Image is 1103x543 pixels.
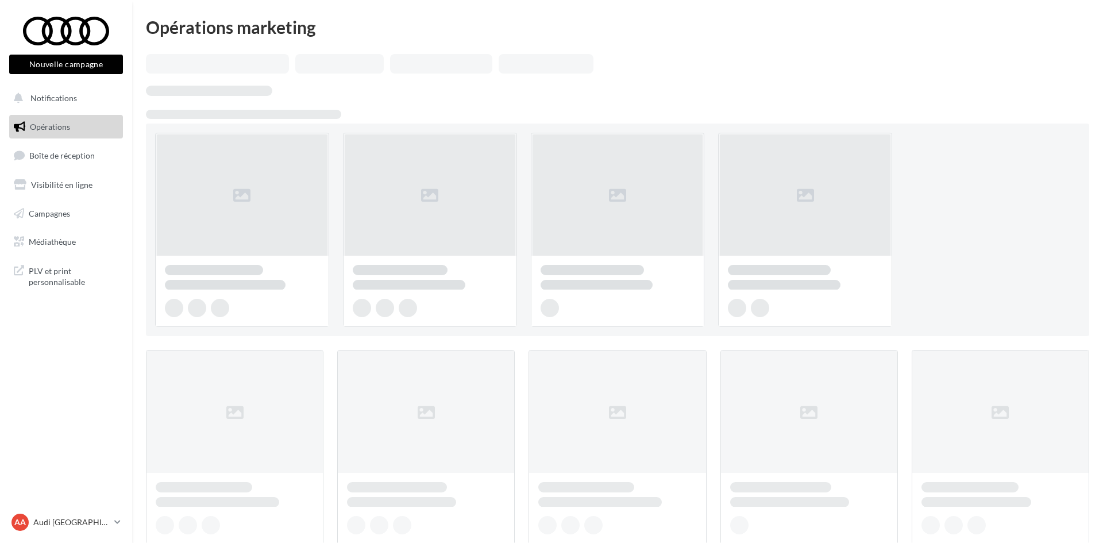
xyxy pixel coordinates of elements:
span: Boîte de réception [29,151,95,160]
span: Visibilité en ligne [31,180,92,190]
a: Opérations [7,115,125,139]
button: Notifications [7,86,121,110]
span: Notifications [30,93,77,103]
a: Visibilité en ligne [7,173,125,197]
span: Médiathèque [29,237,76,247]
a: Médiathèque [7,230,125,254]
span: AA [14,517,26,528]
span: PLV et print personnalisable [29,263,118,288]
div: Opérations marketing [146,18,1089,36]
button: Nouvelle campagne [9,55,123,74]
a: Campagnes [7,202,125,226]
a: AA Audi [GEOGRAPHIC_DATA] [9,511,123,533]
span: Opérations [30,122,70,132]
p: Audi [GEOGRAPHIC_DATA] [33,517,110,528]
a: PLV et print personnalisable [7,259,125,292]
a: Boîte de réception [7,143,125,168]
span: Campagnes [29,208,70,218]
